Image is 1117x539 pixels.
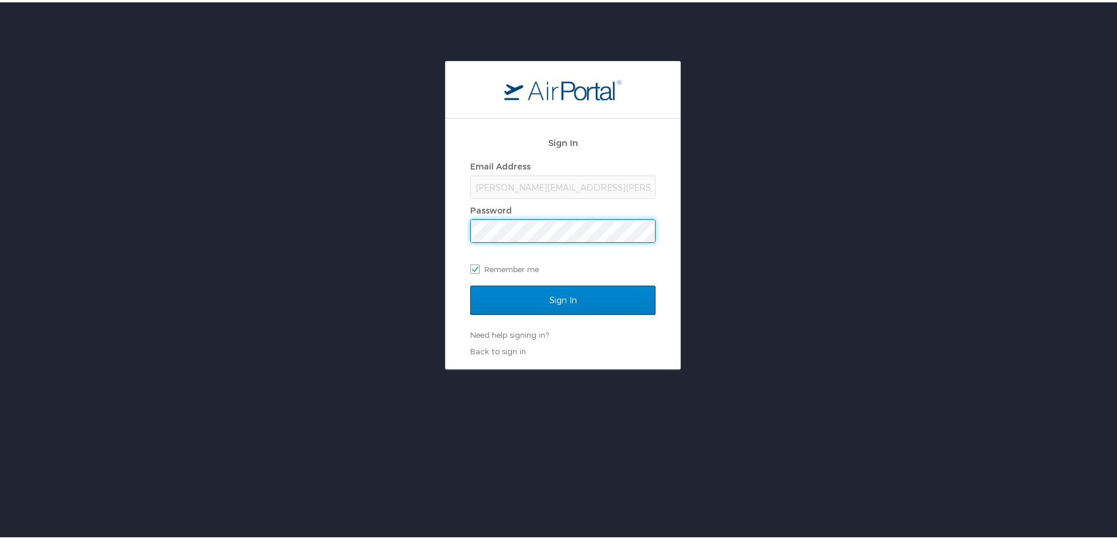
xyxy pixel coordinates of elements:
label: Remember me [470,258,656,276]
img: logo [504,77,622,98]
a: Need help signing in? [470,328,549,337]
label: Email Address [470,159,531,169]
label: Password [470,203,512,213]
h2: Sign In [470,134,656,147]
a: Back to sign in [470,344,526,354]
input: Sign In [470,283,656,313]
